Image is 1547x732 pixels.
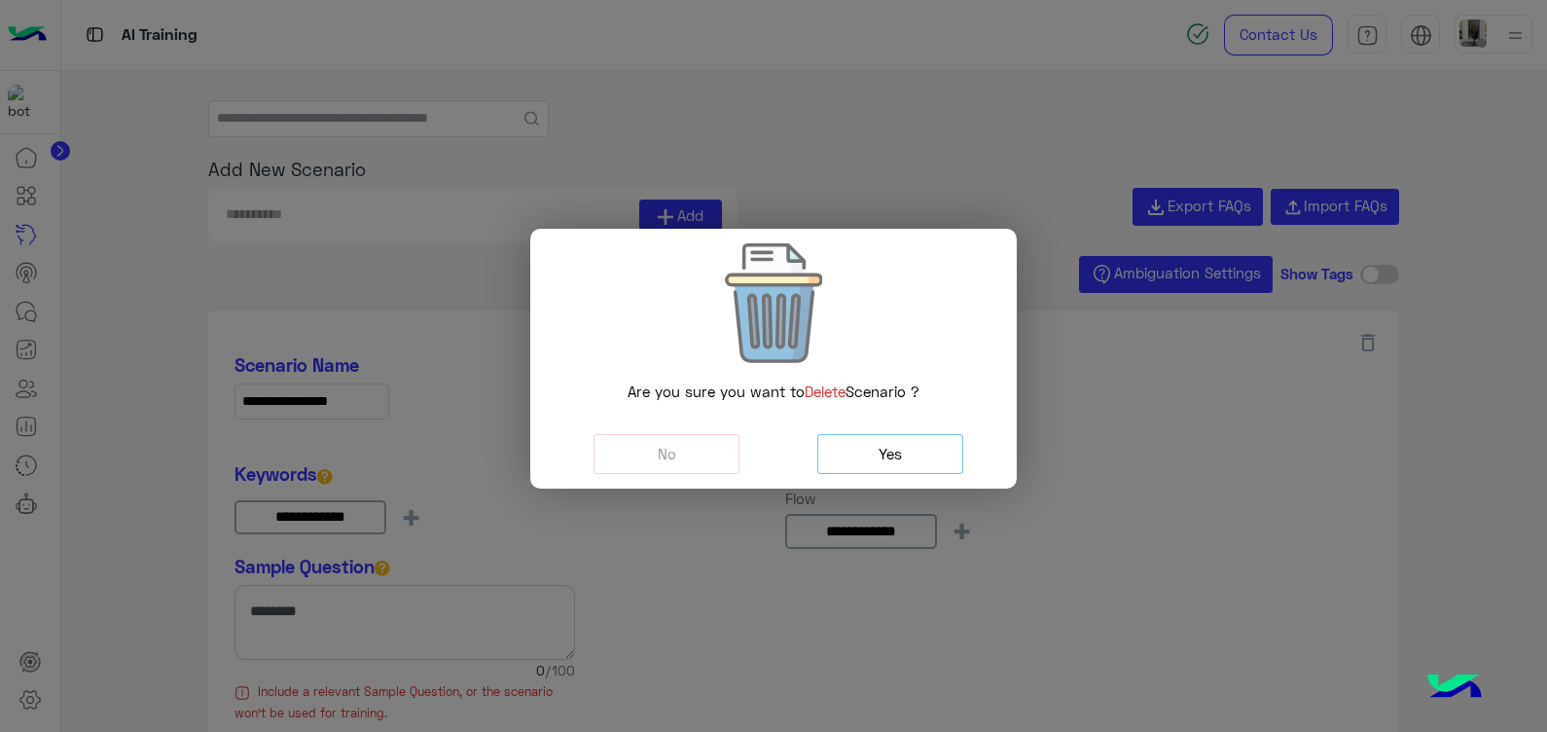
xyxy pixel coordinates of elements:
span: Yes [879,445,902,462]
button: Yes [817,434,963,474]
span: No [658,445,676,462]
img: hulul-logo.png [1421,654,1489,722]
button: No [594,434,739,474]
span: Delete [805,383,845,400]
h6: Are you sure you want to Scenario ? [545,383,1002,400]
